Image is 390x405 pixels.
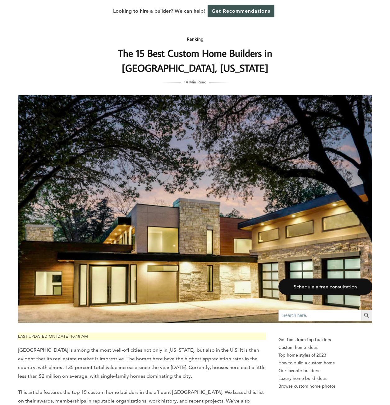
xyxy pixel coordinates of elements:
[184,78,207,85] span: 14 Min Read
[278,367,372,375] a: Our favorite builders
[18,333,266,340] p: Last updated on [DATE] 10:18 am
[278,359,372,367] a: How to build a custom home
[187,36,204,42] a: Ranking
[278,351,372,359] a: Top home styles of 2023
[18,347,266,379] span: [GEOGRAPHIC_DATA] is among the most well-off cities not only in [US_STATE], but also in the U.S. ...
[278,336,372,344] p: Get bids from top builders
[278,344,372,351] a: Custom home ideas
[278,375,372,382] a: Luxury home build ideas
[278,382,372,390] a: Browse custom home photos
[208,5,274,17] a: Get Recommendations
[71,46,319,75] h1: The 15 Best Custom Home Builders in [GEOGRAPHIC_DATA], [US_STATE]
